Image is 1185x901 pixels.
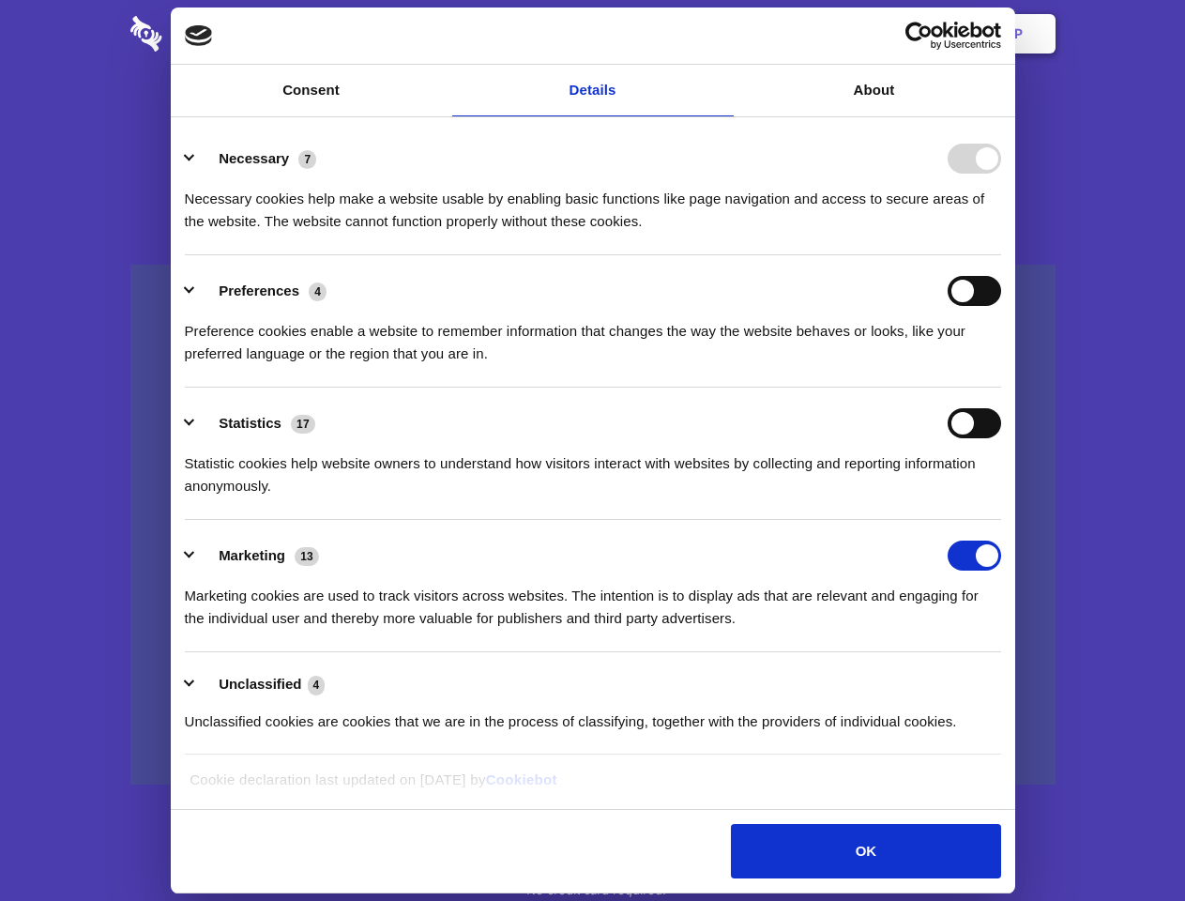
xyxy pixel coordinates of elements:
label: Preferences [219,283,299,298]
iframe: Drift Widget Chat Controller [1091,807,1162,878]
a: Consent [171,65,452,116]
h4: Auto-redaction of sensitive data, encrypted data sharing and self-destructing private chats. Shar... [130,171,1056,233]
div: Statistic cookies help website owners to understand how visitors interact with websites by collec... [185,438,1001,497]
button: Marketing (13) [185,541,331,571]
a: Login [851,5,933,63]
span: 13 [295,547,319,566]
button: Necessary (7) [185,144,328,174]
a: Contact [761,5,847,63]
span: 7 [298,150,316,169]
div: Necessary cookies help make a website usable by enabling basic functions like page navigation and... [185,174,1001,233]
label: Necessary [219,150,289,166]
span: 4 [308,676,326,695]
span: 17 [291,415,315,434]
span: 4 [309,283,327,301]
button: Statistics (17) [185,408,327,438]
div: Cookie declaration last updated on [DATE] by [175,769,1010,805]
div: Marketing cookies are used to track visitors across websites. The intention is to display ads tha... [185,571,1001,630]
a: Wistia video thumbnail [130,265,1056,786]
h1: Eliminate Slack Data Loss. [130,84,1056,152]
label: Marketing [219,547,285,563]
a: Cookiebot [486,771,557,787]
a: Usercentrics Cookiebot - opens in a new window [837,22,1001,50]
div: Unclassified cookies are cookies that we are in the process of classifying, together with the pro... [185,696,1001,733]
button: Preferences (4) [185,276,339,306]
a: About [734,65,1015,116]
a: Pricing [551,5,632,63]
img: logo-wordmark-white-trans-d4663122ce5f474addd5e946df7df03e33cb6a1c49d2221995e7729f52c070b2.svg [130,16,291,52]
button: OK [731,824,1000,878]
div: Preference cookies enable a website to remember information that changes the way the website beha... [185,306,1001,365]
label: Statistics [219,415,281,431]
a: Details [452,65,734,116]
img: logo [185,25,213,46]
button: Unclassified (4) [185,673,337,696]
